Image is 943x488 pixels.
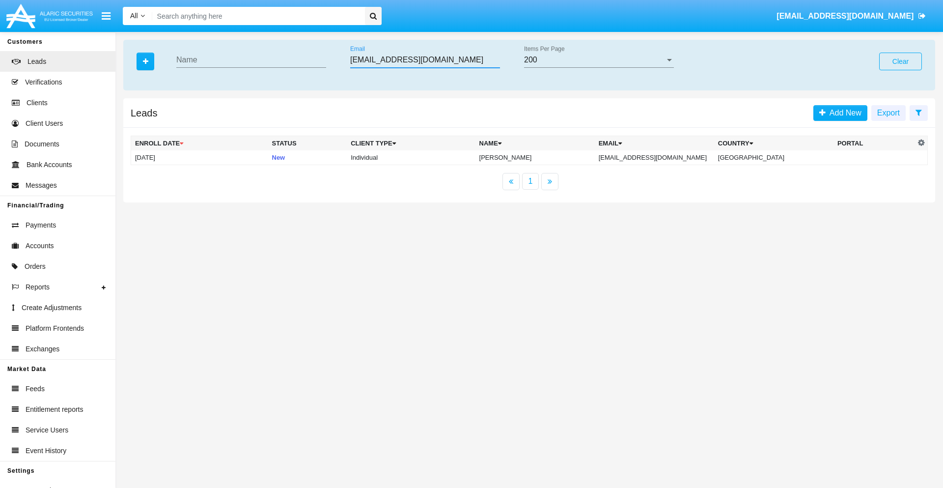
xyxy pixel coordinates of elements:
th: Status [268,136,347,151]
span: [EMAIL_ADDRESS][DOMAIN_NAME] [777,12,914,20]
span: Export [877,109,900,117]
td: Individual [347,150,475,165]
a: All [123,11,152,21]
button: Clear [879,53,922,70]
th: Email [595,136,714,151]
span: Add New [826,109,861,117]
span: Documents [25,139,59,149]
span: Bank Accounts [27,160,72,170]
input: Search [152,7,361,25]
th: Portal [833,136,915,151]
span: 200 [524,56,537,64]
th: Name [475,136,595,151]
a: Add New [813,105,867,121]
span: Client Users [26,118,63,129]
td: [DATE] [131,150,268,165]
td: [EMAIL_ADDRESS][DOMAIN_NAME] [595,150,714,165]
span: Exchanges [26,344,59,354]
td: [GEOGRAPHIC_DATA] [714,150,833,165]
button: Export [871,105,906,121]
td: [PERSON_NAME] [475,150,595,165]
span: Verifications [25,77,62,87]
span: Clients [27,98,48,108]
span: Platform Frontends [26,323,84,334]
td: New [268,150,347,165]
span: Orders [25,261,46,272]
span: Accounts [26,241,54,251]
span: Entitlement reports [26,404,83,415]
h5: Leads [131,109,158,117]
a: [EMAIL_ADDRESS][DOMAIN_NAME] [772,2,931,30]
nav: paginator [123,173,935,190]
th: Country [714,136,833,151]
span: Reports [26,282,50,292]
img: Logo image [5,1,94,30]
th: Enroll Date [131,136,268,151]
span: Create Adjustments [22,303,82,313]
span: Leads [28,57,46,67]
span: Messages [26,180,57,191]
th: Client Type [347,136,475,151]
span: Service Users [26,425,68,435]
span: All [130,12,138,20]
span: Event History [26,446,66,456]
span: Feeds [26,384,45,394]
span: Payments [26,220,56,230]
